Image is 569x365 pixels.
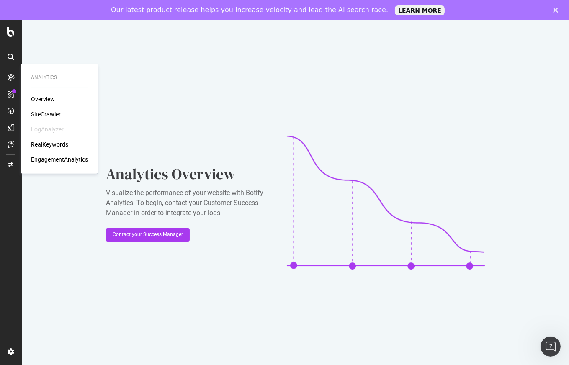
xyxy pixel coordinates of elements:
div: Our latest product release helps you increase velocity and lead the AI search race. [111,6,388,14]
div: Contact your Success Manager [113,231,183,238]
div: LogAnalyzer [31,125,64,134]
a: LEARN MORE [395,5,445,15]
a: RealKeywords [31,140,68,149]
img: CaL_T18e.png [287,136,484,270]
a: SiteCrawler [31,110,61,118]
a: Overview [31,95,55,103]
div: Fermer [553,8,561,13]
button: Contact your Success Manager [106,228,190,242]
a: EngagementAnalytics [31,155,88,164]
div: Visualize the performance of your website with Botify Analytics. To begin, contact your Customer ... [106,188,273,218]
div: Analytics [31,74,88,81]
div: Analytics Overview [106,164,273,185]
iframe: Intercom live chat [541,337,561,357]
